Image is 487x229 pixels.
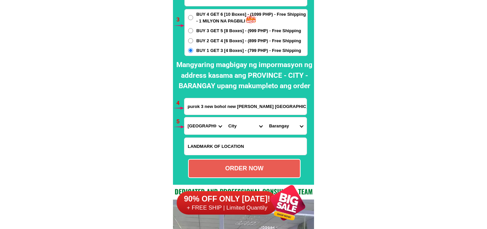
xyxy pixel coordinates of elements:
input: BUY 1 GET 3 [4 Boxes] - (799 PHP) - Free Shipping [188,48,193,53]
h2: Mangyaring magbigay ng impormasyon ng address kasama ang PROVINCE - CITY - BARANGAY upang makumpl... [175,60,314,92]
select: Select commune [266,117,306,134]
h6: 3 [176,15,184,24]
input: BUY 2 GET 4 [6 Boxes] - (899 PHP) - Free Shipping [188,38,193,43]
h6: 5 [176,117,184,126]
input: BUY 4 GET 6 [10 Boxes] - (1099 PHP) - Free Shipping - 1 MILYON NA PAGBILI [188,15,193,20]
input: BUY 3 GET 5 [8 Boxes] - (999 PHP) - Free Shipping [188,28,193,33]
h6: + FREE SHIP | Limited Quantily [177,204,277,212]
h2: Dedicated and professional consulting team [173,186,314,196]
h6: 90% OFF ONLY [DATE]! [177,194,277,204]
span: BUY 3 GET 5 [8 Boxes] - (999 PHP) - Free Shipping [196,27,301,34]
input: Input address [184,98,307,115]
select: Select province [184,117,225,134]
select: Select district [225,117,266,134]
div: ORDER NOW [189,164,300,173]
span: BUY 2 GET 4 [6 Boxes] - (899 PHP) - Free Shipping [196,38,301,44]
h6: 4 [176,99,184,108]
span: BUY 1 GET 3 [4 Boxes] - (799 PHP) - Free Shipping [196,47,301,54]
input: Input LANDMARKOFLOCATION [184,138,307,155]
span: BUY 4 GET 6 [10 Boxes] - (1099 PHP) - Free Shipping - 1 MILYON NA PAGBILI [196,11,307,24]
